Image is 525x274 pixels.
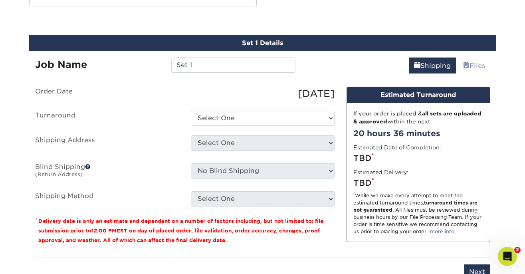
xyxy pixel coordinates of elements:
[38,218,323,243] small: Delivery date is only an estimate and dependent on a number of factors including, but not limited...
[29,191,185,206] label: Shipping Method
[353,200,477,213] strong: turnaround times are not guaranteed
[409,58,456,73] a: Shipping
[458,58,490,73] a: Files
[463,62,470,69] span: files
[171,58,295,73] input: Enter a job name
[35,59,87,70] strong: Job Name
[414,62,420,69] span: shipping
[35,171,83,177] small: (Return Address)
[347,87,490,103] div: Estimated Turnaround
[498,247,517,266] iframe: Intercom live chat
[29,111,185,126] label: Turnaround
[29,163,185,182] label: Blind Shipping
[29,87,185,101] label: Order Date
[353,109,483,126] div: If your order is placed & within the next:
[353,127,483,139] div: 20 hours 36 minutes
[29,35,496,51] div: Set 1 Details
[353,168,408,176] label: Estimated Delivery:
[91,228,117,234] span: 12:00 PM
[353,192,483,235] div: While we make every attempt to meet the estimated turnaround times; . All files must be reviewed ...
[430,228,454,234] a: more info
[353,177,483,189] div: TBD
[185,87,341,101] div: [DATE]
[353,143,441,151] label: Estimated Date of Completion:
[353,152,483,164] div: TBD
[29,135,185,154] label: Shipping Address
[2,250,68,271] iframe: Google Customer Reviews
[514,247,521,253] span: 2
